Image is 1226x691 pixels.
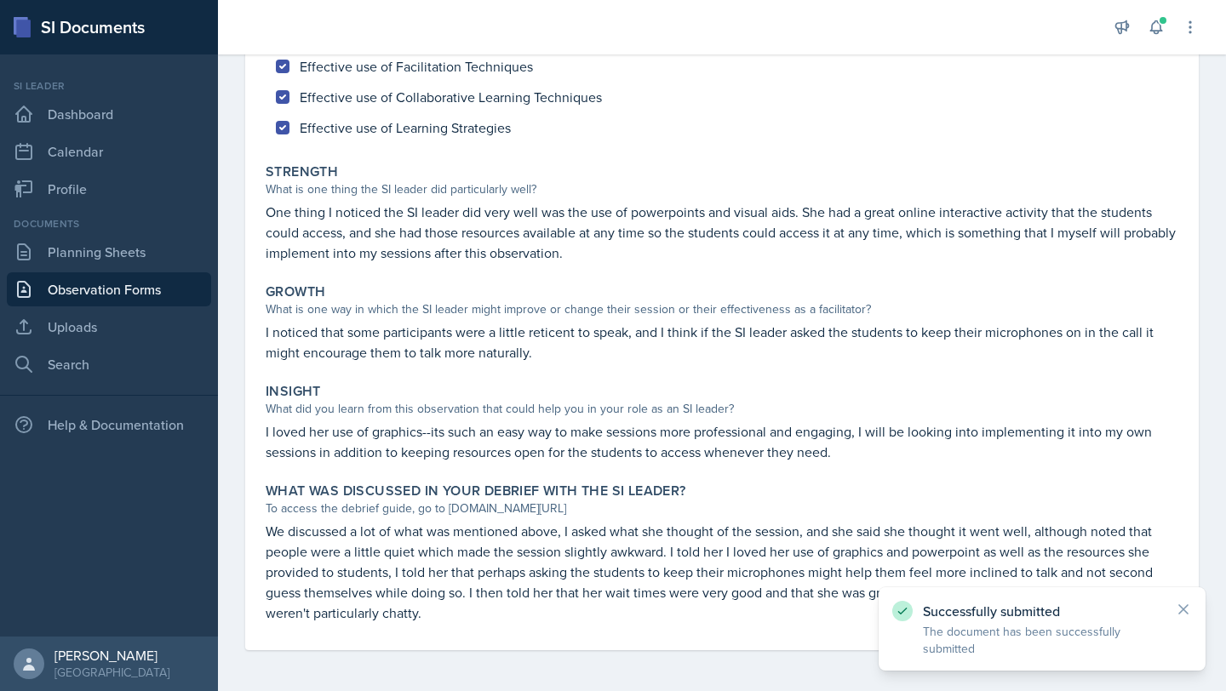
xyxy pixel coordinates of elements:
div: [PERSON_NAME] [54,647,169,664]
div: To access the debrief guide, go to [DOMAIN_NAME][URL] [266,500,1178,517]
p: Successfully submitted [923,602,1161,620]
p: The document has been successfully submitted [923,623,1161,657]
a: Search [7,347,211,381]
label: Growth [266,283,325,300]
label: Strength [266,163,338,180]
div: What did you learn from this observation that could help you in your role as an SI leader? [266,400,1178,418]
div: What is one way in which the SI leader might improve or change their session or their effectivene... [266,300,1178,318]
div: [GEOGRAPHIC_DATA] [54,664,169,681]
label: What was discussed in your debrief with the SI Leader? [266,483,686,500]
a: Planning Sheets [7,235,211,269]
div: Si leader [7,78,211,94]
a: Calendar [7,134,211,168]
p: One thing I noticed the SI leader did very well was the use of powerpoints and visual aids. She h... [266,202,1178,263]
a: Uploads [7,310,211,344]
a: Profile [7,172,211,206]
a: Observation Forms [7,272,211,306]
a: Dashboard [7,97,211,131]
p: I loved her use of graphics--its such an easy way to make sessions more professional and engaging... [266,421,1178,462]
p: I noticed that some participants were a little reticent to speak, and I think if the SI leader as... [266,322,1178,363]
p: We discussed a lot of what was mentioned above, I asked what she thought of the session, and she ... [266,521,1178,623]
div: Documents [7,216,211,231]
div: Help & Documentation [7,408,211,442]
div: What is one thing the SI leader did particularly well? [266,180,1178,198]
label: Insight [266,383,321,400]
